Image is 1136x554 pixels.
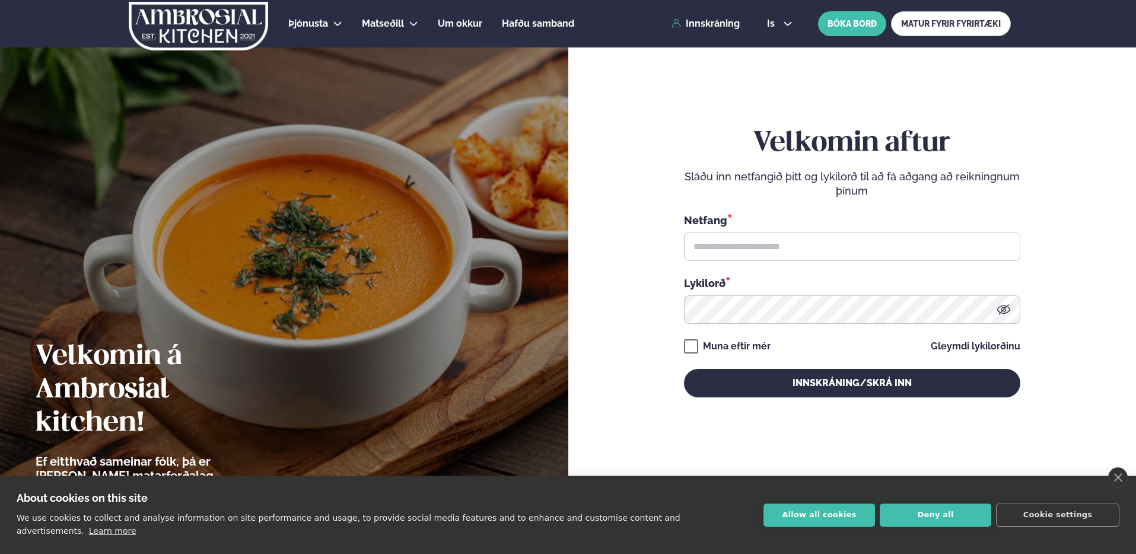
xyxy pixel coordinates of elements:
div: Lykilorð [684,275,1020,291]
a: Gleymdi lykilorðinu [931,342,1020,351]
button: Deny all [880,504,991,527]
a: Learn more [89,526,136,536]
span: is [767,19,778,28]
h2: Velkomin aftur [684,127,1020,160]
p: Sláðu inn netfangið þitt og lykilorð til að fá aðgang að reikningnum þínum [684,170,1020,198]
button: BÓKA BORÐ [818,11,886,36]
a: Um okkur [438,17,482,31]
img: logo [128,2,269,50]
span: Hafðu samband [502,18,574,29]
span: Matseðill [362,18,404,29]
span: Um okkur [438,18,482,29]
a: close [1108,467,1128,488]
strong: About cookies on this site [17,492,148,504]
a: Hafðu samband [502,17,574,31]
button: Allow all cookies [763,504,875,527]
button: Cookie settings [996,504,1119,527]
div: Netfang [684,212,1020,228]
span: Þjónusta [288,18,328,29]
button: is [758,19,802,28]
button: Innskráning/Skrá inn [684,369,1020,397]
a: Innskráning [672,18,740,29]
a: MATUR FYRIR FYRIRTÆKI [891,11,1011,36]
a: Þjónusta [288,17,328,31]
h2: Velkomin á Ambrosial kitchen! [36,340,282,440]
a: Matseðill [362,17,404,31]
p: We use cookies to collect and analyse information on site performance and usage, to provide socia... [17,513,680,536]
p: Ef eitthvað sameinar fólk, þá er [PERSON_NAME] matarferðalag. [36,454,282,483]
